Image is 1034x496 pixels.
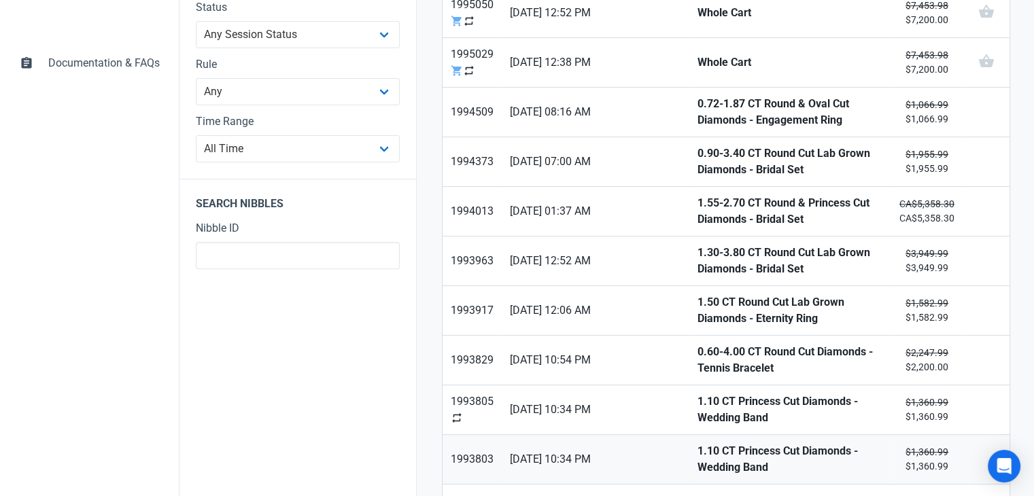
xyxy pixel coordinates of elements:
a: [DATE] 10:34 PM [502,385,689,434]
span: shopping_basket [978,53,994,69]
span: [DATE] 12:06 AM [510,302,680,319]
s: $1,360.99 [906,397,948,408]
span: [DATE] 08:16 AM [510,104,680,120]
a: 1993829 [443,336,502,385]
strong: 0.72-1.87 CT Round & Oval Cut Diamonds - Engagement Ring [697,96,883,128]
a: 1993805repeat [443,385,502,434]
div: Open Intercom Messenger [988,450,1020,482]
a: 1.50 CT Round Cut Lab Grown Diamonds - Eternity Ring [689,286,891,335]
span: repeat [451,412,463,424]
span: shopping_basket [978,3,994,20]
s: $3,949.99 [906,248,948,259]
strong: 1.55-2.70 CT Round & Princess Cut Diamonds - Bridal Set [697,195,883,228]
span: shopping_cart [451,65,463,77]
strong: 1.10 CT Princess Cut Diamonds - Wedding Band [697,443,883,476]
span: [DATE] 10:54 PM [510,352,680,368]
a: 1.55-2.70 CT Round & Princess Cut Diamonds - Bridal Set [689,187,891,236]
a: 1993917 [443,286,502,335]
a: 1993963 [443,236,502,285]
small: $1,360.99 [899,445,954,474]
strong: 0.60-4.00 CT Round Cut Diamonds - Tennis Bracelet [697,344,883,376]
s: $1,360.99 [906,446,948,457]
a: 0.72-1.87 CT Round & Oval Cut Diamonds - Engagement Ring [689,88,891,137]
a: $1,955.99$1,955.99 [891,137,963,186]
strong: 1.50 CT Round Cut Lab Grown Diamonds - Eternity Ring [697,294,883,327]
a: 1994013 [443,187,502,236]
strong: 0.90-3.40 CT Round Cut Lab Grown Diamonds - Bridal Set [697,145,883,178]
a: 0.90-3.40 CT Round Cut Lab Grown Diamonds - Bridal Set [689,137,891,186]
span: repeat [463,65,475,77]
a: [DATE] 10:54 PM [502,336,689,385]
s: $2,247.99 [906,347,948,358]
span: [DATE] 01:37 AM [510,203,680,219]
span: [DATE] 10:34 PM [510,451,680,467]
a: [DATE] 01:37 AM [502,187,689,236]
a: 1993803 [443,435,502,484]
s: CA$5,358.30 [899,198,954,209]
a: $1,066.99$1,066.99 [891,88,963,137]
small: $2,200.00 [899,346,954,374]
a: [DATE] 12:06 AM [502,286,689,335]
a: assignmentDocumentation & FAQs [11,47,168,79]
strong: Whole Cart [697,5,883,21]
a: $2,247.99$2,200.00 [891,336,963,385]
span: [DATE] 12:52 AM [510,253,680,269]
small: $1,066.99 [899,98,954,126]
a: [DATE] 10:34 PM [502,435,689,484]
a: $3,949.99$3,949.99 [891,236,963,285]
a: $7,453.98$7,200.00 [891,38,963,87]
span: shopping_cart [451,15,463,27]
small: $3,949.99 [899,247,954,275]
small: $7,200.00 [899,48,954,77]
a: [DATE] 07:00 AM [502,137,689,186]
a: $1,360.99$1,360.99 [891,385,963,434]
span: [DATE] 12:38 PM [510,54,680,71]
a: 1.10 CT Princess Cut Diamonds - Wedding Band [689,385,891,434]
label: Rule [196,56,400,73]
a: 1.10 CT Princess Cut Diamonds - Wedding Band [689,435,891,484]
a: [DATE] 12:38 PM [502,38,689,87]
span: [DATE] 10:34 PM [510,402,680,418]
small: CA$5,358.30 [899,197,954,226]
label: Nibble ID [196,220,400,236]
span: repeat [463,15,475,27]
s: $7,453.98 [906,50,948,60]
span: Documentation & FAQs [48,55,160,71]
a: 1995029shopping_cartrepeat [443,38,502,87]
small: $1,360.99 [899,395,954,424]
strong: Whole Cart [697,54,883,71]
a: 0.60-4.00 CT Round Cut Diamonds - Tennis Bracelet [689,336,891,385]
a: Whole Cart [689,38,891,87]
a: shopping_basket [963,38,1010,87]
span: [DATE] 07:00 AM [510,154,680,170]
span: [DATE] 12:52 PM [510,5,680,21]
label: Time Range [196,113,400,130]
s: $1,582.99 [906,298,948,308]
strong: 1.30-3.80 CT Round Cut Lab Grown Diamonds - Bridal Set [697,245,883,277]
a: 1994509 [443,88,502,137]
s: $1,955.99 [906,149,948,160]
a: $1,582.99$1,582.99 [891,286,963,335]
a: 1994373 [443,137,502,186]
small: $1,955.99 [899,147,954,176]
s: $1,066.99 [906,99,948,110]
a: CA$5,358.30CA$5,358.30 [891,187,963,236]
a: [DATE] 08:16 AM [502,88,689,137]
a: $1,360.99$1,360.99 [891,435,963,484]
strong: 1.10 CT Princess Cut Diamonds - Wedding Band [697,393,883,426]
a: [DATE] 12:52 AM [502,236,689,285]
small: $1,582.99 [899,296,954,325]
span: assignment [20,55,33,69]
a: 1.30-3.80 CT Round Cut Lab Grown Diamonds - Bridal Set [689,236,891,285]
legend: Search Nibbles [179,179,416,220]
